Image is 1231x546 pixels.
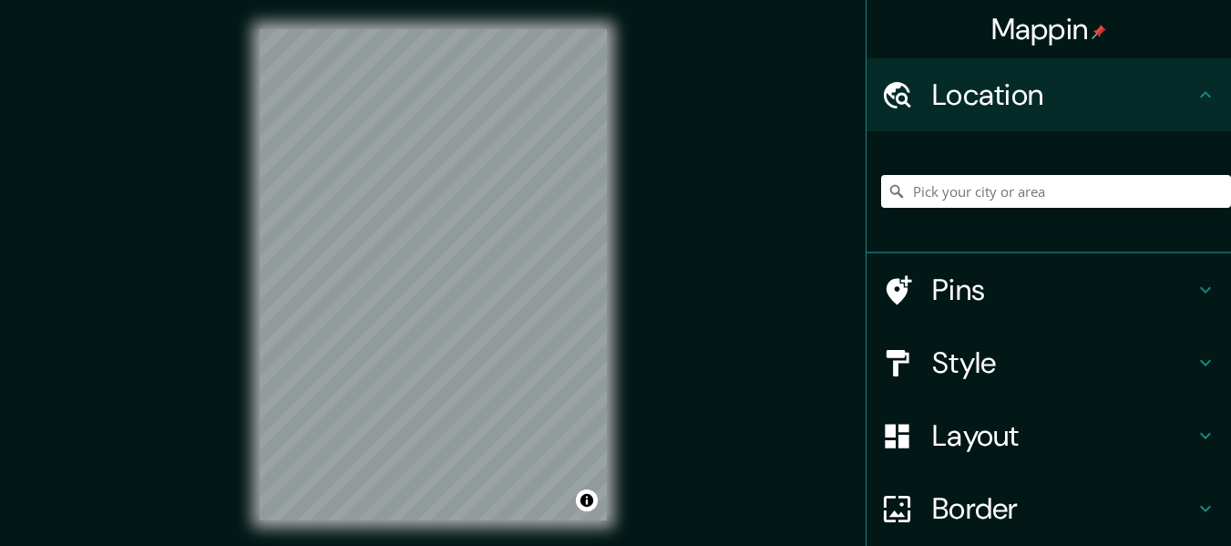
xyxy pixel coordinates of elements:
[867,58,1231,131] div: Location
[576,489,598,511] button: Toggle attribution
[932,77,1195,113] h4: Location
[867,472,1231,545] div: Border
[1092,25,1106,39] img: pin-icon.png
[881,175,1231,208] input: Pick your city or area
[260,29,607,520] canvas: Map
[991,11,1107,47] h4: Mappin
[932,490,1195,527] h4: Border
[932,272,1195,308] h4: Pins
[867,253,1231,326] div: Pins
[867,326,1231,399] div: Style
[932,345,1195,381] h4: Style
[932,417,1195,454] h4: Layout
[867,399,1231,472] div: Layout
